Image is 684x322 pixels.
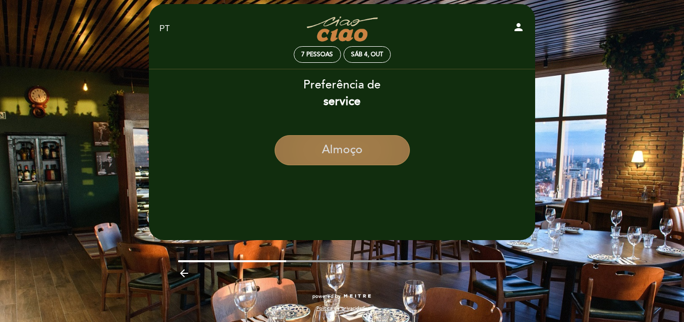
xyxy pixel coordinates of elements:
b: service [323,94,361,109]
a: Política de privacidade [316,305,368,312]
i: arrow_backward [178,267,190,279]
i: person [512,21,525,33]
button: Almoço [275,135,410,165]
a: powered by [312,293,372,300]
span: powered by [312,293,340,300]
a: Ciao Ciao Cucina [279,15,405,43]
div: Preferência de [148,77,536,110]
div: Sáb 4, out [351,51,383,58]
button: person [512,21,525,37]
img: MEITRE [343,294,372,299]
span: 7 pessoas [301,51,333,58]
